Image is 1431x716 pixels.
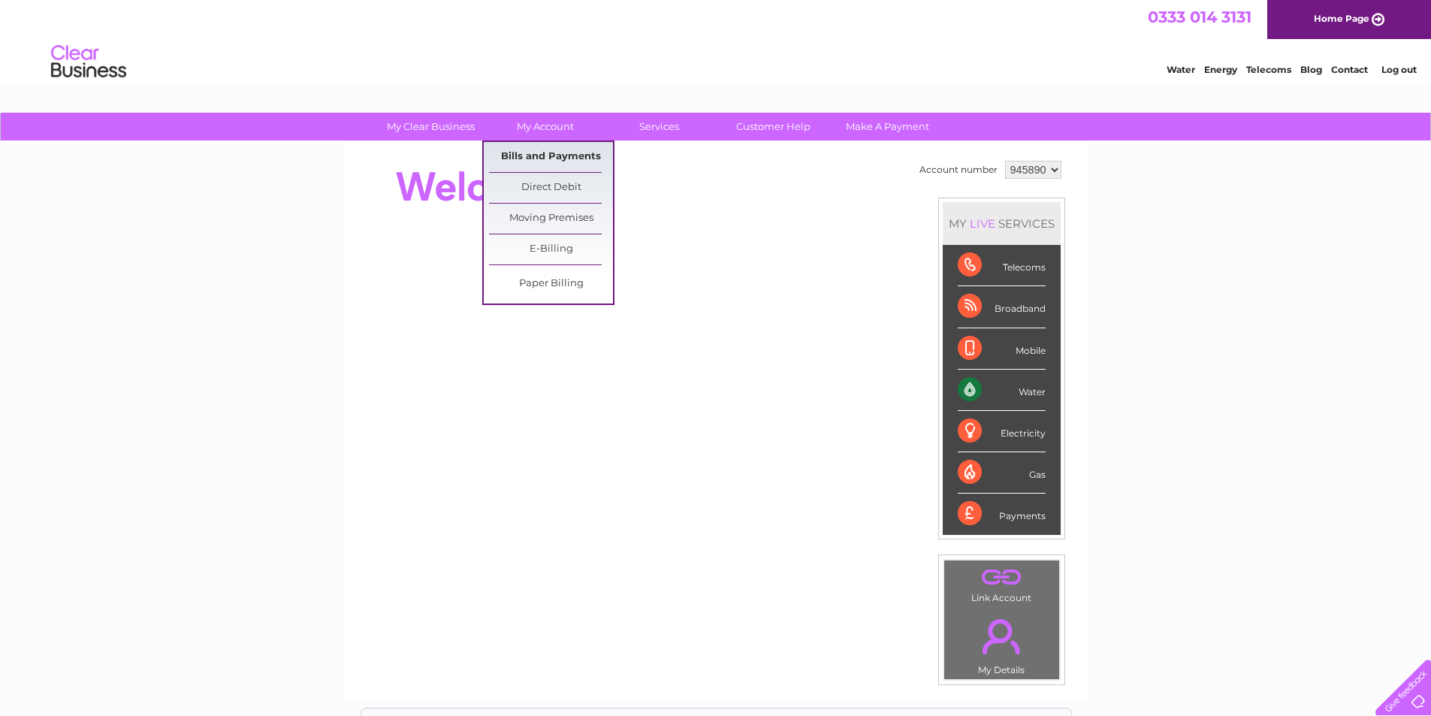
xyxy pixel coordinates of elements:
[489,269,613,299] a: Paper Billing
[1381,64,1417,75] a: Log out
[948,564,1055,591] a: .
[958,494,1046,534] div: Payments
[483,113,607,140] a: My Account
[1204,64,1237,75] a: Energy
[967,216,998,231] div: LIVE
[1246,64,1291,75] a: Telecoms
[958,452,1046,494] div: Gas
[1300,64,1322,75] a: Blog
[50,39,127,85] img: logo.png
[489,142,613,172] a: Bills and Payments
[943,560,1060,607] td: Link Account
[826,113,949,140] a: Make A Payment
[1331,64,1368,75] a: Contact
[948,610,1055,663] a: .
[489,234,613,264] a: E-Billing
[489,173,613,203] a: Direct Debit
[369,113,493,140] a: My Clear Business
[958,245,1046,286] div: Telecoms
[958,328,1046,370] div: Mobile
[489,204,613,234] a: Moving Premises
[958,286,1046,328] div: Broadband
[943,202,1061,245] div: MY SERVICES
[916,157,1001,183] td: Account number
[711,113,835,140] a: Customer Help
[958,411,1046,452] div: Electricity
[597,113,721,140] a: Services
[1167,64,1195,75] a: Water
[958,370,1046,411] div: Water
[1148,8,1251,26] a: 0333 014 3131
[361,8,1071,73] div: Clear Business is a trading name of Verastar Limited (registered in [GEOGRAPHIC_DATA] No. 3667643...
[943,606,1060,680] td: My Details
